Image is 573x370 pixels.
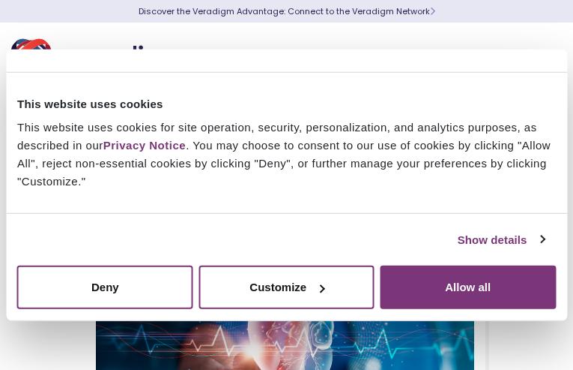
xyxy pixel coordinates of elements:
[430,5,435,17] span: Learn More
[380,266,556,309] button: Allow all
[139,5,435,17] a: Discover the Veradigm Advantage: Connect to the Veradigm NetworkLearn More
[17,119,556,191] div: This website uses cookies for site operation, security, personalization, and analytics purposes, ...
[528,39,551,78] button: Toggle Navigation Menu
[17,95,556,113] div: This website uses cookies
[17,266,193,309] button: Deny
[458,230,545,248] a: Show details
[198,266,375,309] button: Customize
[11,34,191,83] img: Veradigm logo
[103,139,186,152] a: Privacy Notice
